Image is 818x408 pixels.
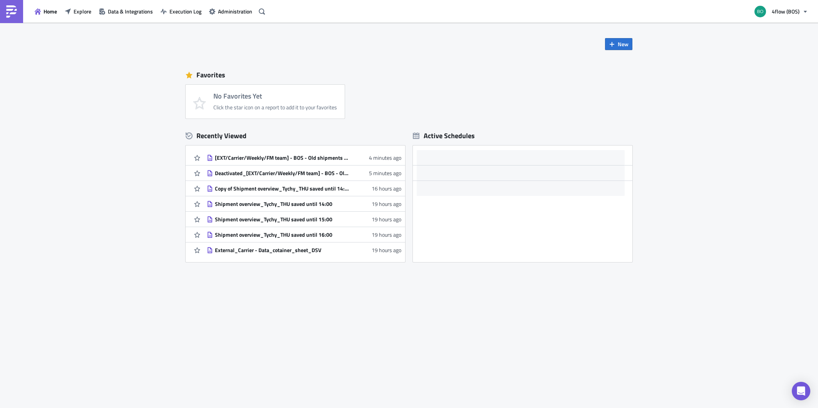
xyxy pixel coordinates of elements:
div: Shipment overview_Tychy_THU saved until 14:00 [215,201,350,207]
a: Shipment overview_Tychy_THU saved until 16:0019 hours ago [207,227,401,242]
a: Shipment overview_Tychy_THU saved until 14:0019 hours ago [207,196,401,211]
h4: No Favorites Yet [213,92,337,100]
span: Home [44,7,57,15]
div: Shipment overview_Tychy_THU saved until 15:00 [215,216,350,223]
span: New [618,40,629,48]
span: 4flow (BOS) [772,7,800,15]
div: [EXT/Carrier/Weekly/FM team] - BOS - Old shipments with no billing run [215,154,350,161]
a: External_Carrier - Data_cotainer_sheet_DSV19 hours ago [207,242,401,258]
button: Execution Log [157,5,205,17]
div: External_Carrier - Data_cotainer_sheet_DSV [215,247,350,254]
a: Copy of Shipment overview_Tychy_THU saved until 14:0016 hours ago [207,181,401,196]
img: Avatar [754,5,767,18]
span: Data & Integrations [108,7,153,15]
div: Deactivated_[EXT/Carrier/Weekly/FM team] - BOS - Old shipments with no billing run [215,170,350,177]
button: Administration [205,5,256,17]
time: 2025-09-25T12:51:32Z [372,215,401,223]
div: Active Schedules [413,131,475,140]
div: Shipment overview_Tychy_THU saved until 16:00 [215,231,350,238]
span: Explore [74,7,91,15]
div: Recently Viewed [186,130,405,142]
button: Data & Integrations [95,5,157,17]
time: 2025-09-25T12:54:43Z [372,200,401,208]
time: 2025-09-26T08:09:42Z [369,169,401,177]
time: 2025-09-25T12:50:31Z [372,231,401,239]
span: Administration [218,7,252,15]
span: Execution Log [169,7,201,15]
time: 2025-09-26T08:10:41Z [369,154,401,162]
img: PushMetrics [5,5,18,18]
button: Home [31,5,61,17]
div: Click the star icon on a report to add it to your favorites [213,104,337,111]
time: 2025-09-25T15:55:01Z [372,184,401,192]
a: [EXT/Carrier/Weekly/FM team] - BOS - Old shipments with no billing run4 minutes ago [207,150,401,165]
a: Deactivated_[EXT/Carrier/Weekly/FM team] - BOS - Old shipments with no billing run5 minutes ago [207,166,401,181]
div: Copy of Shipment overview_Tychy_THU saved until 14:00 [215,185,350,192]
div: Favorites [186,69,632,81]
button: New [605,38,632,50]
a: Shipment overview_Tychy_THU saved until 15:0019 hours ago [207,212,401,227]
button: Explore [61,5,95,17]
time: 2025-09-25T12:49:52Z [372,246,401,254]
div: Open Intercom Messenger [792,382,810,400]
button: 4flow (BOS) [750,3,812,20]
